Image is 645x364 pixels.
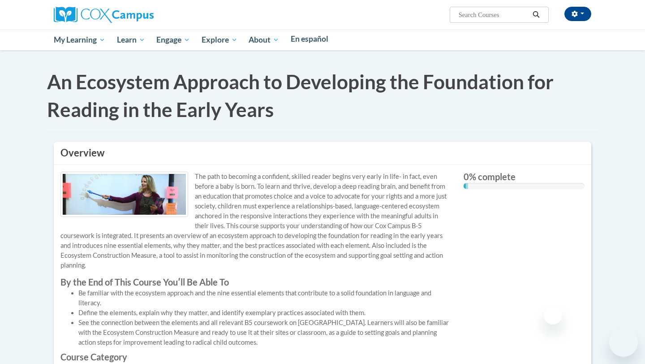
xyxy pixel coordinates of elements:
[544,307,562,325] iframe: Close message
[464,171,469,182] span: 0
[48,30,111,50] a: My Learning
[60,172,450,270] p: The path to becoming a confident, skilled reader begins very early in life- in fact, even before ...
[464,183,466,189] div: 0.001% complete
[529,9,543,20] button: Search
[60,352,450,362] label: Course Category
[47,70,554,121] span: An Ecosystem Approach to Developing the Foundation for Reading in the Early Years
[111,30,151,50] a: Learn
[464,172,585,182] label: % complete
[564,7,591,21] button: Account Settings
[150,30,196,50] a: Engage
[40,30,605,50] div: Main menu
[243,30,285,50] a: About
[156,35,190,45] span: Engage
[78,308,450,318] li: Define the elements, explain why they matter, and identify exemplary practices associated with them.
[60,277,450,287] label: By the End of This Course Youʹll Be Able To
[117,35,145,45] span: Learn
[60,146,585,160] h3: Overview
[196,30,243,50] a: Explore
[54,10,154,18] a: Cox Campus
[458,9,529,20] input: Search Courses
[78,318,450,347] li: See the connection between the elements and all relevant B5 coursework on [GEOGRAPHIC_DATA]. Lear...
[609,328,638,357] iframe: Button to launch messaging window
[54,7,154,23] img: Cox Campus
[60,172,188,217] img: Course logo image
[249,35,279,45] span: About
[466,183,468,189] div: 0.001%
[202,35,237,45] span: Explore
[291,34,328,43] span: En español
[54,35,105,45] span: My Learning
[78,288,450,308] li: Be familiar with the ecosystem approach and the nine essential elements that contribute to a soli...
[285,30,334,48] a: En español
